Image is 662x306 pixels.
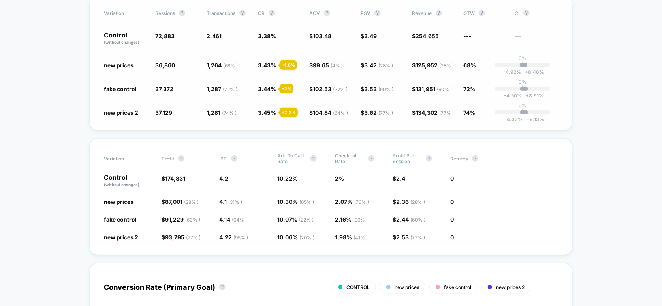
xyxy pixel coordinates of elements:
[451,234,454,241] span: 0
[523,116,544,122] span: 9.13 %
[229,199,243,205] span: ( 31 % )
[522,108,523,114] p: |
[436,10,442,16] button: ?
[416,86,452,92] span: 131,951
[335,175,344,182] span: 2 %
[410,217,425,223] span: ( 60 % )
[231,155,237,162] button: ?
[526,93,529,99] span: +
[104,32,147,45] p: Control
[280,84,293,93] div: + 2 %
[504,93,522,99] span: -4.50 %
[361,109,393,116] span: $
[346,284,370,290] span: CONTROL
[207,10,235,16] span: Transactions
[333,110,348,116] span: ( 64 % )
[525,69,528,75] span: +
[155,33,175,39] span: 72,883
[416,109,454,116] span: 134,302
[162,198,199,205] span: $
[479,10,485,16] button: ?
[378,63,393,69] span: ( 28 % )
[222,110,237,116] span: ( 74 % )
[184,199,199,205] span: ( 28 % )
[309,62,343,69] span: $
[412,62,454,69] span: $
[335,198,369,205] span: 2.07 %
[280,108,298,117] div: + 2.2 %
[232,217,247,223] span: ( 64 % )
[155,86,173,92] span: 37,372
[364,33,377,39] span: 3.49
[463,33,472,39] span: ---
[496,284,525,290] span: new prices 2
[361,10,370,16] span: PSV
[353,217,368,223] span: ( 96 % )
[280,60,297,70] div: + 1.6 %
[165,216,200,223] span: 91,229
[463,109,475,116] span: 74%
[333,86,348,92] span: ( 32 % )
[104,174,154,188] p: Control
[396,175,405,182] span: 2.4
[519,103,527,108] p: 0%
[426,155,432,162] button: ?
[104,216,137,223] span: fake control
[104,62,134,69] span: new prices
[269,10,275,16] button: ?
[451,198,454,205] span: 0
[522,93,544,99] span: 8.91 %
[439,110,454,116] span: ( 77 % )
[234,235,248,241] span: ( 95 % )
[412,86,452,92] span: $
[335,216,368,223] span: 2.16 %
[162,156,174,162] span: Profit
[309,10,320,16] span: AOV
[396,216,425,223] span: 2.44
[364,109,393,116] span: 3.62
[179,10,185,16] button: ?
[335,153,364,164] span: Checkout Rate
[521,69,544,75] span: 8.48 %
[364,86,393,92] span: 3.53
[395,284,419,290] span: new prices
[178,155,184,162] button: ?
[207,109,237,116] span: 1,281
[416,33,439,39] span: 254,655
[361,33,377,39] span: $
[393,216,425,223] span: $
[277,153,307,164] span: Add To Cart Rate
[313,62,343,69] span: 99.65
[165,175,185,182] span: 174,831
[463,10,507,16] span: OTW
[451,175,454,182] span: 0
[439,63,454,69] span: ( 28 % )
[519,79,527,85] p: 0%
[162,234,201,241] span: $
[165,234,201,241] span: 93,795
[104,86,137,92] span: fake control
[412,109,454,116] span: $
[364,62,393,69] span: 3.42
[162,216,200,223] span: $
[354,235,368,241] span: ( 41 % )
[515,10,558,16] span: CI
[378,110,393,116] span: ( 77 % )
[313,33,331,39] span: 103.48
[410,199,425,205] span: ( 28 % )
[155,109,172,116] span: 37,129
[104,234,138,241] span: new prices 2
[504,116,523,122] span: -4.33 %
[239,10,246,16] button: ?
[104,198,134,205] span: new prices
[186,235,201,241] span: ( 77 % )
[368,155,374,162] button: ?
[220,175,229,182] span: 4.2
[277,198,314,205] span: 10.30 %
[378,86,393,92] span: ( 60 % )
[277,175,298,182] span: 10.22 %
[162,175,185,182] span: $
[503,69,521,75] span: -4.92 %
[393,153,422,164] span: Profit Per Session
[207,86,237,92] span: 1,287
